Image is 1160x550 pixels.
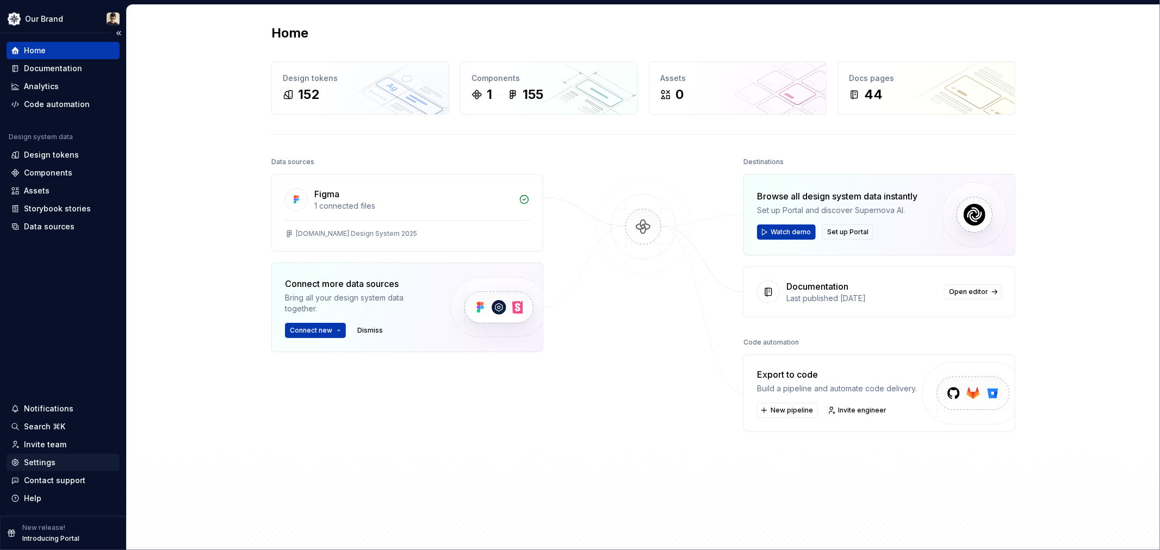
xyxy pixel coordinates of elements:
div: Data sources [271,154,314,170]
div: 44 [864,86,883,103]
div: Destinations [743,154,784,170]
div: 1 [487,86,492,103]
div: 1 connected files [314,201,512,211]
div: Assets [24,185,49,196]
div: Our Brand [25,14,63,24]
div: 0 [675,86,684,103]
div: Design system data [9,133,73,141]
a: Docs pages44 [838,61,1015,115]
div: Design tokens [283,73,438,84]
span: Invite engineer [838,406,886,415]
div: Notifications [24,403,73,414]
a: Data sources [7,218,120,235]
div: Assets [660,73,815,84]
a: Invite engineer [824,403,891,418]
a: Figma1 connected files[DOMAIN_NAME] Design System 2025 [271,174,543,252]
a: Code automation [7,96,120,113]
a: Design tokens [7,146,120,164]
button: Watch demo [757,224,816,240]
button: New pipeline [757,403,818,418]
div: Export to code [757,368,917,381]
div: Connect more data sources [285,277,432,290]
a: Components1155 [460,61,638,115]
div: Home [24,45,46,56]
button: Contact support [7,472,120,489]
a: Invite team [7,436,120,453]
div: Data sources [24,221,75,232]
div: Bring all your design system data together. [285,292,432,314]
span: New pipeline [771,406,813,415]
div: Design tokens [24,149,79,160]
span: Dismiss [357,326,383,335]
a: Storybook stories [7,200,120,217]
img: 344848e3-ec3d-4aa0-b708-b8ed6430a7e0.png [8,12,21,26]
div: Invite team [24,439,66,450]
div: Code automation [24,99,90,110]
div: Storybook stories [24,203,91,214]
button: Notifications [7,400,120,417]
p: Introducing Portal [22,534,79,543]
button: Our BrandAvery Hennings [2,7,124,30]
button: Search ⌘K [7,418,120,435]
span: Open editor [949,287,988,296]
div: 152 [298,86,319,103]
a: Assets0 [649,61,827,115]
a: Assets [7,182,120,199]
a: Open editor [944,284,1002,299]
button: Collapse sidebar [111,26,126,41]
a: Design tokens152 [271,61,449,115]
a: Documentation [7,60,120,77]
button: Connect new [285,323,346,338]
div: Analytics [24,81,59,92]
span: Connect new [290,326,332,335]
div: Search ⌘K [24,421,65,432]
a: Home [7,42,120,59]
div: Set up Portal and discover Supernova AI. [757,205,917,216]
div: Help [24,493,41,504]
h2: Home [271,24,308,42]
button: Dismiss [352,323,388,338]
button: Set up Portal [822,224,873,240]
div: Last published [DATE] [786,293,938,304]
div: Components [24,167,72,178]
div: Components [472,73,626,84]
span: Set up Portal [827,228,869,236]
div: Contact support [24,475,85,486]
div: Documentation [24,63,82,74]
div: Documentation [786,280,848,293]
span: Watch demo [771,228,811,236]
a: Components [7,164,120,182]
a: Settings [7,454,120,471]
div: 155 [523,86,543,103]
div: Figma [314,187,339,201]
div: Code automation [743,335,799,350]
p: New release! [22,523,65,532]
img: Avery Hennings [107,12,120,26]
div: Build a pipeline and automate code delivery. [757,383,917,394]
div: Settings [24,457,55,468]
button: Help [7,490,120,507]
div: [DOMAIN_NAME] Design System 2025 [296,229,417,238]
a: Analytics [7,78,120,95]
div: Docs pages [849,73,1004,84]
div: Browse all design system data instantly [757,190,917,203]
